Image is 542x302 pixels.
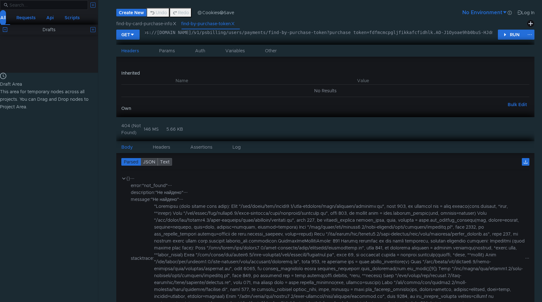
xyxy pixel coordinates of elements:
[144,126,166,133] div: 146 MS
[498,30,525,40] button: RUN
[116,30,140,40] button: GET
[131,196,529,203] div: :
[156,9,167,16] div: Undo
[260,45,282,57] div: Other
[190,45,210,57] div: Auth
[143,159,155,165] span: JSON
[178,9,189,16] div: Redo
[9,2,84,9] input: Search...
[131,196,150,203] div: message
[462,9,502,16] div: No Environment
[116,20,181,27] div: find-by-card-purchase-info
[170,8,192,17] button: Redo
[173,77,355,85] th: Name
[147,8,170,17] button: Undo
[148,141,175,153] div: Headers
[355,77,529,85] th: Value
[121,105,505,112] h6: Own
[64,10,80,25] button: Scripts
[151,196,179,203] div: "Не найдено"
[224,10,234,15] div: Save
[124,159,138,165] span: Parsed
[220,45,250,57] div: Variables
[131,255,153,262] div: stacktrace
[16,10,36,25] button: Requests
[126,175,130,182] div: {}
[43,26,55,33] div: Drafts
[185,141,217,153] div: Assertions
[166,126,189,133] div: 5.66 KB
[142,182,168,189] div: "not_found"
[160,159,170,165] span: Text
[155,189,183,196] div: "Не найдено"
[131,182,141,189] div: error
[314,88,337,94] nz-embed-empty: No Results
[131,182,529,189] div: :
[228,141,246,153] div: Log
[121,31,130,38] div: GET
[505,101,529,108] button: Bulk Edit
[131,189,154,196] div: description
[121,122,144,136] span: 404 (Not Found)
[116,141,138,153] div: Body
[154,45,180,57] div: Params
[131,189,529,196] div: :
[522,9,534,16] div: Log In
[116,45,144,57] div: Headers
[498,8,508,18] button: No Environment
[181,20,239,27] div: find-by-purchase-token
[202,9,219,16] div: Cookies
[121,69,529,77] h6: Inherited
[116,9,147,16] button: Create New
[46,10,54,25] button: Api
